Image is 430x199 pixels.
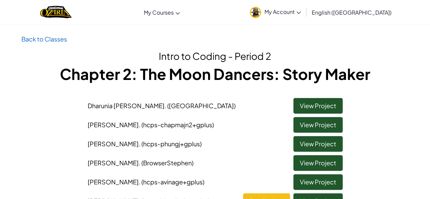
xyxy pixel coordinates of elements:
[88,121,214,129] span: [PERSON_NAME]
[144,9,174,16] span: My Courses
[139,159,193,167] span: . (BrowserStephen)
[139,121,214,129] span: . (hcps-chapmajn2+gplus)
[293,155,343,171] a: View Project
[88,178,204,186] span: [PERSON_NAME]
[293,174,343,190] a: View Project
[88,159,193,167] span: [PERSON_NAME]
[293,98,343,114] a: View Project
[88,102,236,110] span: Dharunia [PERSON_NAME]
[21,35,67,43] a: Back to Classes
[140,3,183,21] a: My Courses
[293,136,343,152] a: View Project
[40,5,72,19] a: Ozaria by CodeCombat logo
[165,102,236,110] span: . ([GEOGRAPHIC_DATA])
[88,140,202,148] span: [PERSON_NAME]
[312,9,392,16] span: English ([GEOGRAPHIC_DATA])
[246,1,304,23] a: My Account
[40,5,72,19] img: Home
[139,140,202,148] span: . (hcps-phungj+gplus)
[308,3,395,21] a: English ([GEOGRAPHIC_DATA])
[293,117,343,133] a: View Project
[21,63,409,84] h1: Chapter 2: The Moon Dancers: Story Maker
[21,49,409,63] h2: Intro to Coding - Period 2
[264,8,301,15] span: My Account
[139,178,204,186] span: . (hcps-avinage+gplus)
[250,7,261,18] img: avatar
